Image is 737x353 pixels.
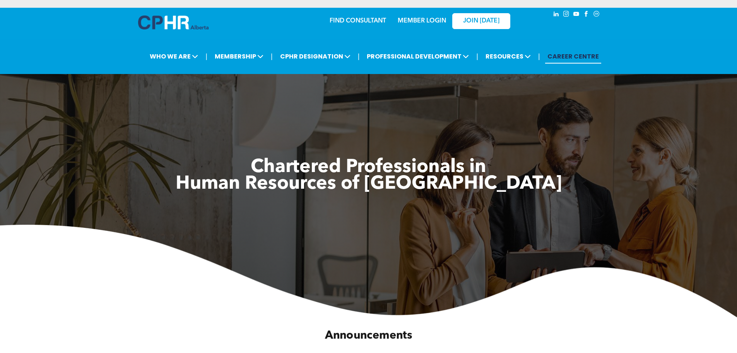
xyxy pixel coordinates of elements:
[476,48,478,64] li: |
[582,10,591,20] a: facebook
[147,49,200,64] span: WHO WE ARE
[138,15,209,29] img: A blue and white logo for cp alberta
[398,18,446,24] a: MEMBER LOGIN
[205,48,207,64] li: |
[452,13,510,29] a: JOIN [DATE]
[545,49,601,64] a: CAREER CENTRE
[176,175,562,193] span: Human Resources of [GEOGRAPHIC_DATA]
[483,49,533,64] span: RESOURCES
[562,10,571,20] a: instagram
[358,48,360,64] li: |
[463,17,499,25] span: JOIN [DATE]
[538,48,540,64] li: |
[271,48,273,64] li: |
[212,49,266,64] span: MEMBERSHIP
[325,330,412,341] span: Announcements
[572,10,581,20] a: youtube
[251,158,486,177] span: Chartered Professionals in
[278,49,353,64] span: CPHR DESIGNATION
[364,49,471,64] span: PROFESSIONAL DEVELOPMENT
[592,10,601,20] a: Social network
[330,18,386,24] a: FIND CONSULTANT
[552,10,561,20] a: linkedin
